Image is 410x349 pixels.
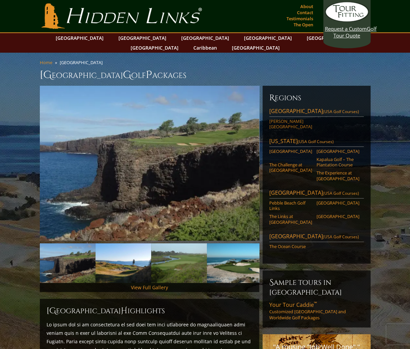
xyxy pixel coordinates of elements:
[190,43,220,53] a: Caribbean
[269,200,312,211] a: Pebble Beach Golf Links
[317,170,359,181] a: The Experience at [GEOGRAPHIC_DATA]
[317,149,359,154] a: [GEOGRAPHIC_DATA]
[178,33,233,43] a: [GEOGRAPHIC_DATA]
[323,190,359,196] span: (USA Golf Courses)
[269,244,312,249] a: The Ocean Course
[269,149,312,154] a: [GEOGRAPHIC_DATA]
[325,25,367,32] span: Request a Custom
[269,92,364,103] h6: Regions
[299,2,315,11] a: About
[292,20,315,29] a: The Open
[317,200,359,206] a: [GEOGRAPHIC_DATA]
[317,157,359,168] a: Kapalua Golf – The Plantation Course
[269,118,312,130] a: [PERSON_NAME][GEOGRAPHIC_DATA]
[314,300,317,306] sup: ™
[40,59,52,65] a: Home
[303,33,358,43] a: [GEOGRAPHIC_DATA]
[121,305,128,316] span: H
[131,284,168,291] a: View Full Gallery
[52,33,107,43] a: [GEOGRAPHIC_DATA]
[269,189,364,198] a: [GEOGRAPHIC_DATA](USA Golf Courses)
[269,277,364,297] h6: Sample Tours in [GEOGRAPHIC_DATA]
[285,14,315,23] a: Testimonials
[323,234,359,240] span: (USA Golf Courses)
[40,68,371,82] h1: [GEOGRAPHIC_DATA] olf ackages
[60,59,105,65] li: [GEOGRAPHIC_DATA]
[269,162,312,173] a: The Challenge at [GEOGRAPHIC_DATA]
[298,139,334,144] span: (USA Golf Courses)
[269,301,364,321] a: Your Tour Caddie™Customized [GEOGRAPHIC_DATA] and Worldwide Golf Packages
[127,43,182,53] a: [GEOGRAPHIC_DATA]
[47,305,252,316] h2: [GEOGRAPHIC_DATA] ighlights
[115,33,170,43] a: [GEOGRAPHIC_DATA]
[146,68,152,82] span: P
[241,33,295,43] a: [GEOGRAPHIC_DATA]
[123,68,131,82] span: G
[269,214,312,225] a: The Links at [GEOGRAPHIC_DATA]
[323,109,359,114] span: (USA Golf Courses)
[269,137,364,147] a: [US_STATE](USA Golf Courses)
[295,8,315,17] a: Contact
[317,214,359,219] a: [GEOGRAPHIC_DATA]
[269,233,364,242] a: [GEOGRAPHIC_DATA](USA Golf Courses)
[269,107,364,117] a: [GEOGRAPHIC_DATA](USA Golf Courses)
[325,2,369,39] a: Request a CustomGolf Tour Quote
[228,43,283,53] a: [GEOGRAPHIC_DATA]
[269,301,317,308] span: Your Tour Caddie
